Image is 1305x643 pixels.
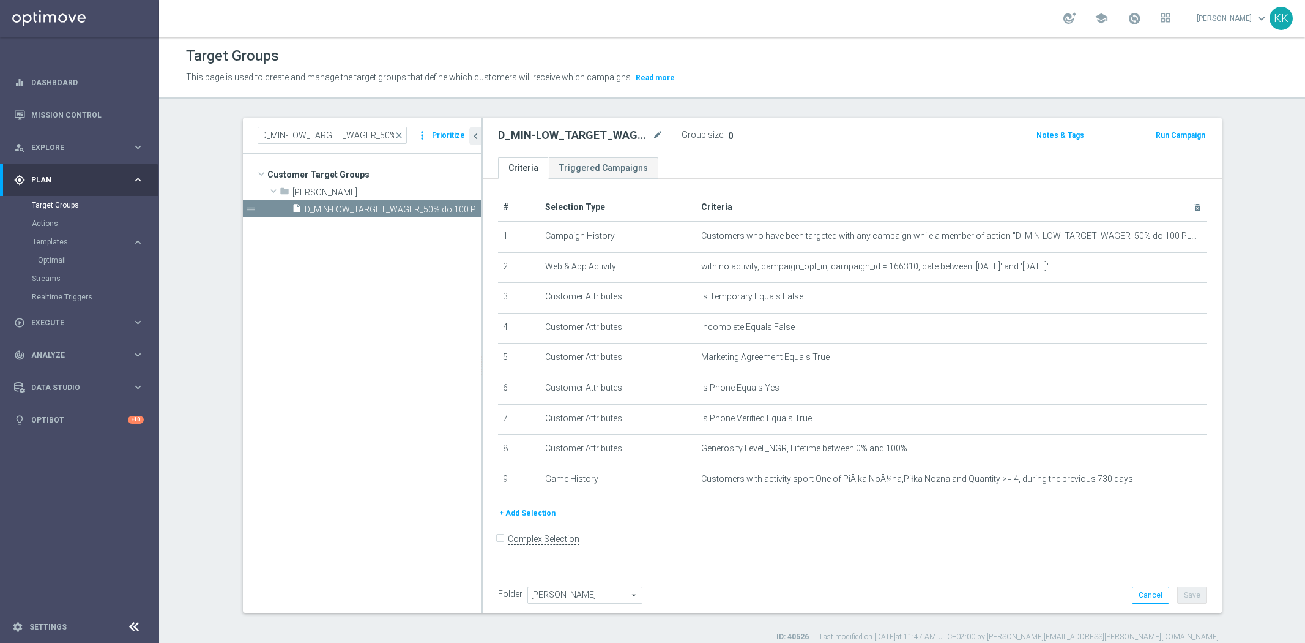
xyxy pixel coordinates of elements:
button: + Add Selection [498,506,557,520]
div: Templates [32,233,158,269]
div: Actions [32,214,158,233]
i: folder [280,186,289,200]
td: 6 [498,374,541,404]
label: Complex Selection [508,533,579,545]
a: Actions [32,219,127,228]
label: Last modified on [DATE] at 11:47 AM UTC+02:00 by [PERSON_NAME][EMAIL_ADDRESS][PERSON_NAME][DOMAIN... [820,632,1219,642]
h2: D_MIN-LOW_TARGET_WAGER_50% do 100 PLN_120825_SMS2 [498,128,650,143]
th: Selection Type [540,194,696,222]
a: Optimail [38,255,127,265]
i: keyboard_arrow_right [132,141,144,153]
span: keyboard_arrow_down [1255,12,1268,25]
div: Plan [14,175,132,186]
i: keyboard_arrow_right [132,174,144,186]
i: lightbulb [14,415,25,426]
i: gps_fixed [14,175,25,186]
div: Optimail [38,251,158,269]
span: Explore [31,144,132,151]
i: keyboard_arrow_right [132,382,144,393]
button: equalizer Dashboard [13,78,144,88]
i: keyboard_arrow_right [132,317,144,328]
div: Analyze [14,350,132,361]
td: Web & App Activity [540,252,696,283]
td: 3 [498,283,541,314]
i: person_search [14,142,25,153]
i: settings [12,622,23,633]
i: chevron_left [470,130,481,142]
a: Triggered Campaigns [549,157,658,179]
label: Group size [682,130,723,140]
th: # [498,194,541,222]
button: track_changes Analyze keyboard_arrow_right [13,350,144,360]
button: Cancel [1132,587,1169,604]
span: with no activity, campaign_opt_in, campaign_id = 166310, date between '[DATE]' and '[DATE]' [701,261,1049,272]
i: equalizer [14,77,25,88]
span: This page is used to create and manage the target groups that define which customers will receive... [186,72,633,82]
a: [PERSON_NAME]keyboard_arrow_down [1195,9,1270,28]
div: Templates [32,238,132,246]
h1: Target Groups [186,47,279,65]
div: Data Studio [14,382,132,393]
button: Data Studio keyboard_arrow_right [13,383,144,393]
span: D_MIN-LOW_TARGET_WAGER_50% do 100 PLN_120825_SMS2 [305,205,481,215]
a: Criteria [498,157,549,179]
td: Customer Attributes [540,404,696,435]
span: Execute [31,319,132,326]
label: ID: 40526 [776,632,809,642]
span: Templates [32,238,120,246]
a: Dashboard [31,66,144,99]
div: Dashboard [14,66,144,99]
button: Read more [634,71,676,85]
div: Streams [32,269,158,288]
span: Analyze [31,352,132,359]
div: Target Groups [32,196,158,214]
label: Folder [498,589,522,600]
span: Generosity Level _NGR, Lifetime between 0% and 100% [701,443,907,454]
span: Plan [31,176,132,184]
span: Incomplete Equals False [701,322,795,333]
td: Campaign History [540,222,696,252]
td: Customer Attributes [540,374,696,404]
td: Game History [540,465,696,495]
a: Settings [29,623,67,631]
button: person_search Explore keyboard_arrow_right [13,143,144,152]
span: close [394,130,404,140]
i: insert_drive_file [292,203,302,217]
div: Optibot [14,404,144,436]
button: chevron_left [469,127,481,145]
span: Is Phone Verified Equals True [701,413,812,424]
span: Customers who have been targeted with any campaign while a member of action "D_MIN-LOW_TARGET_WAG... [701,231,1202,241]
i: play_circle_outline [14,317,25,328]
i: keyboard_arrow_right [132,236,144,248]
i: more_vert [416,127,428,144]
button: lightbulb Optibot +10 [13,415,144,425]
td: 2 [498,252,541,283]
button: play_circle_outline Execute keyboard_arrow_right [13,318,144,328]
td: 9 [498,465,541,495]
a: Mission Control [31,99,144,131]
label: : [723,130,725,140]
div: Mission Control [13,110,144,120]
button: gps_fixed Plan keyboard_arrow_right [13,175,144,185]
a: Target Groups [32,200,127,210]
span: Is Phone Equals Yes [701,383,779,393]
button: Save [1177,587,1207,604]
td: Customer Attributes [540,283,696,314]
td: 1 [498,222,541,252]
td: 4 [498,313,541,344]
button: Templates keyboard_arrow_right [32,237,144,247]
td: Customer Attributes [540,313,696,344]
i: mode_edit [652,128,663,143]
div: +10 [128,416,144,424]
input: Quick find group or folder [258,127,407,144]
div: Explore [14,142,132,153]
span: 0 [728,131,733,141]
span: Kasia K. [292,187,481,198]
div: Realtime Triggers [32,288,158,306]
